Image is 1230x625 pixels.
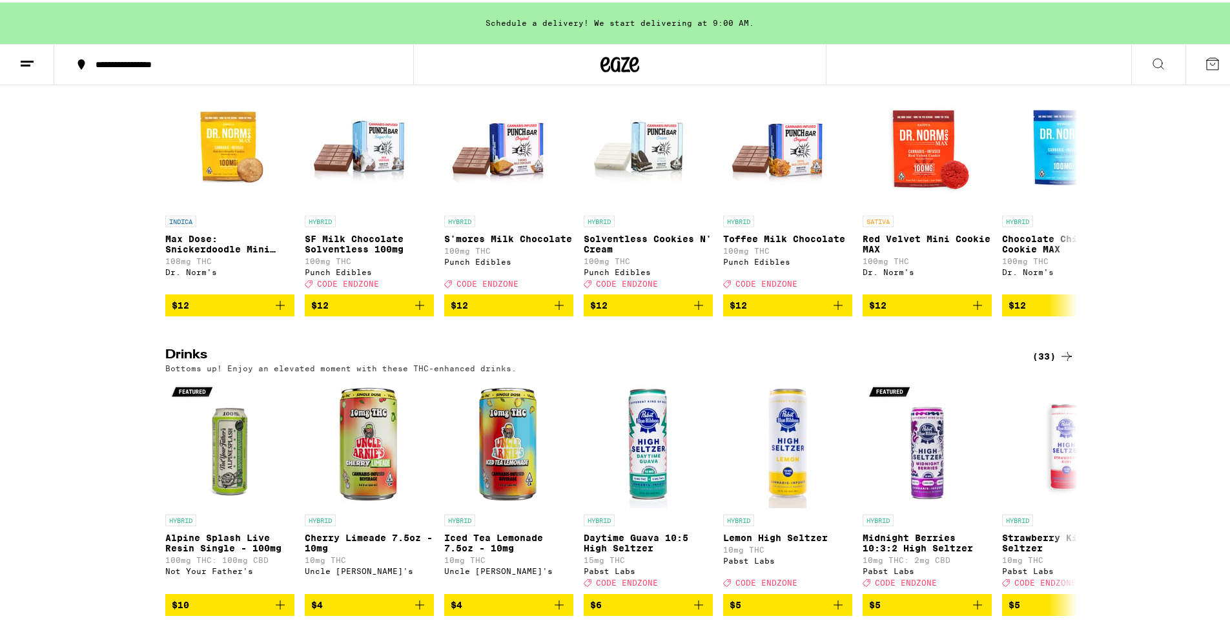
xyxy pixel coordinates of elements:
[730,298,747,308] span: $12
[451,597,462,608] span: $4
[869,298,887,308] span: $12
[863,512,894,524] p: HYBRID
[735,277,797,285] span: CODE ENDZONE
[165,231,294,252] p: Max Dose: Snickerdoodle Mini Cookie - Indica
[1002,530,1131,551] p: Strawberry Kiwi High Seltzer
[311,298,329,308] span: $12
[596,577,658,585] span: CODE ENDZONE
[584,254,713,263] p: 100mg THC
[165,376,294,591] a: Open page for Alpine Splash Live Resin Single - 100mg from Not Your Father's
[305,512,336,524] p: HYBRID
[723,255,852,263] div: Punch Edibles
[723,292,852,314] button: Add to bag
[165,346,1011,362] h2: Drinks
[444,553,573,562] p: 10mg THC
[305,77,434,207] img: Punch Edibles - SF Milk Chocolate Solventless 100mg
[584,530,713,551] p: Daytime Guava 10:5 High Seltzer
[165,564,294,573] div: Not Your Father's
[444,244,573,252] p: 100mg THC
[723,231,852,241] p: Toffee Milk Chocolate
[444,530,573,551] p: Iced Tea Lemonade 7.5oz - 10mg
[1009,298,1026,308] span: $12
[723,77,852,207] img: Punch Edibles - Toffee Milk Chocolate
[723,530,852,540] p: Lemon High Seltzer
[863,213,894,225] p: SATIVA
[584,231,713,252] p: Solventless Cookies N' Cream
[165,362,517,370] p: Bottoms up! Enjoy an elevated moment with these THC-enhanced drinks.
[723,77,852,292] a: Open page for Toffee Milk Chocolate from Punch Edibles
[444,512,475,524] p: HYBRID
[305,231,434,252] p: SF Milk Chocolate Solventless 100mg
[723,512,754,524] p: HYBRID
[1002,265,1131,274] div: Dr. Norm's
[444,292,573,314] button: Add to bag
[584,265,713,274] div: Punch Edibles
[444,376,573,591] a: Open page for Iced Tea Lemonade 7.5oz - 10mg from Uncle Arnie's
[596,277,658,285] span: CODE ENDZONE
[165,512,196,524] p: HYBRID
[863,265,992,274] div: Dr. Norm's
[875,577,937,585] span: CODE ENDZONE
[165,292,294,314] button: Add to bag
[1002,512,1033,524] p: HYBRID
[165,376,294,506] img: Not Your Father's - Alpine Splash Live Resin Single - 100mg
[8,9,93,19] span: Hi. Need any help?
[305,376,434,506] img: Uncle Arnie's - Cherry Limeade 7.5oz - 10mg
[305,254,434,263] p: 100mg THC
[723,213,754,225] p: HYBRID
[1002,77,1131,207] img: Dr. Norm's - Chocolate Chip Mini Cookie MAX
[1014,577,1076,585] span: CODE ENDZONE
[863,231,992,252] p: Red Velvet Mini Cookie MAX
[444,255,573,263] div: Punch Edibles
[165,254,294,263] p: 108mg THC
[735,577,797,585] span: CODE ENDZONE
[584,292,713,314] button: Add to bag
[305,530,434,551] p: Cherry Limeade 7.5oz - 10mg
[863,77,992,292] a: Open page for Red Velvet Mini Cookie MAX from Dr. Norm's
[584,512,615,524] p: HYBRID
[1009,597,1020,608] span: $5
[863,376,992,591] a: Open page for Midnight Berries 10:3:2 High Seltzer from Pabst Labs
[1002,231,1131,252] p: Chocolate Chip Mini Cookie MAX
[584,77,713,292] a: Open page for Solventless Cookies N' Cream from Punch Edibles
[1002,376,1131,591] a: Open page for Strawberry Kiwi High Seltzer from Pabst Labs
[305,591,434,613] button: Add to bag
[456,277,518,285] span: CODE ENDZONE
[165,77,294,292] a: Open page for Max Dose: Snickerdoodle Mini Cookie - Indica from Dr. Norm's
[1002,591,1131,613] button: Add to bag
[584,376,713,591] a: Open page for Daytime Guava 10:5 High Seltzer from Pabst Labs
[305,376,434,591] a: Open page for Cherry Limeade 7.5oz - 10mg from Uncle Arnie's
[723,554,852,562] div: Pabst Labs
[863,564,992,573] div: Pabst Labs
[444,591,573,613] button: Add to bag
[863,376,992,506] img: Pabst Labs - Midnight Berries 10:3:2 High Seltzer
[590,298,608,308] span: $12
[317,277,379,285] span: CODE ENDZONE
[444,564,573,573] div: Uncle [PERSON_NAME]'s
[444,231,573,241] p: S'mores Milk Chocolate
[165,553,294,562] p: 100mg THC: 100mg CBD
[165,77,294,207] img: Dr. Norm's - Max Dose: Snickerdoodle Mini Cookie - Indica
[590,597,602,608] span: $6
[723,543,852,551] p: 10mg THC
[172,597,189,608] span: $10
[584,553,713,562] p: 15mg THC
[863,254,992,263] p: 100mg THC
[584,376,713,506] img: Pabst Labs - Daytime Guava 10:5 High Seltzer
[863,530,992,551] p: Midnight Berries 10:3:2 High Seltzer
[863,292,992,314] button: Add to bag
[584,77,713,207] img: Punch Edibles - Solventless Cookies N' Cream
[1002,254,1131,263] p: 100mg THC
[165,265,294,274] div: Dr. Norm's
[869,597,881,608] span: $5
[863,553,992,562] p: 10mg THC: 2mg CBD
[305,265,434,274] div: Punch Edibles
[584,591,713,613] button: Add to bag
[305,213,336,225] p: HYBRID
[444,77,573,292] a: Open page for S'mores Milk Chocolate from Punch Edibles
[305,77,434,292] a: Open page for SF Milk Chocolate Solventless 100mg from Punch Edibles
[1032,346,1074,362] a: (33)
[444,77,573,207] img: Punch Edibles - S'mores Milk Chocolate
[1002,553,1131,562] p: 10mg THC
